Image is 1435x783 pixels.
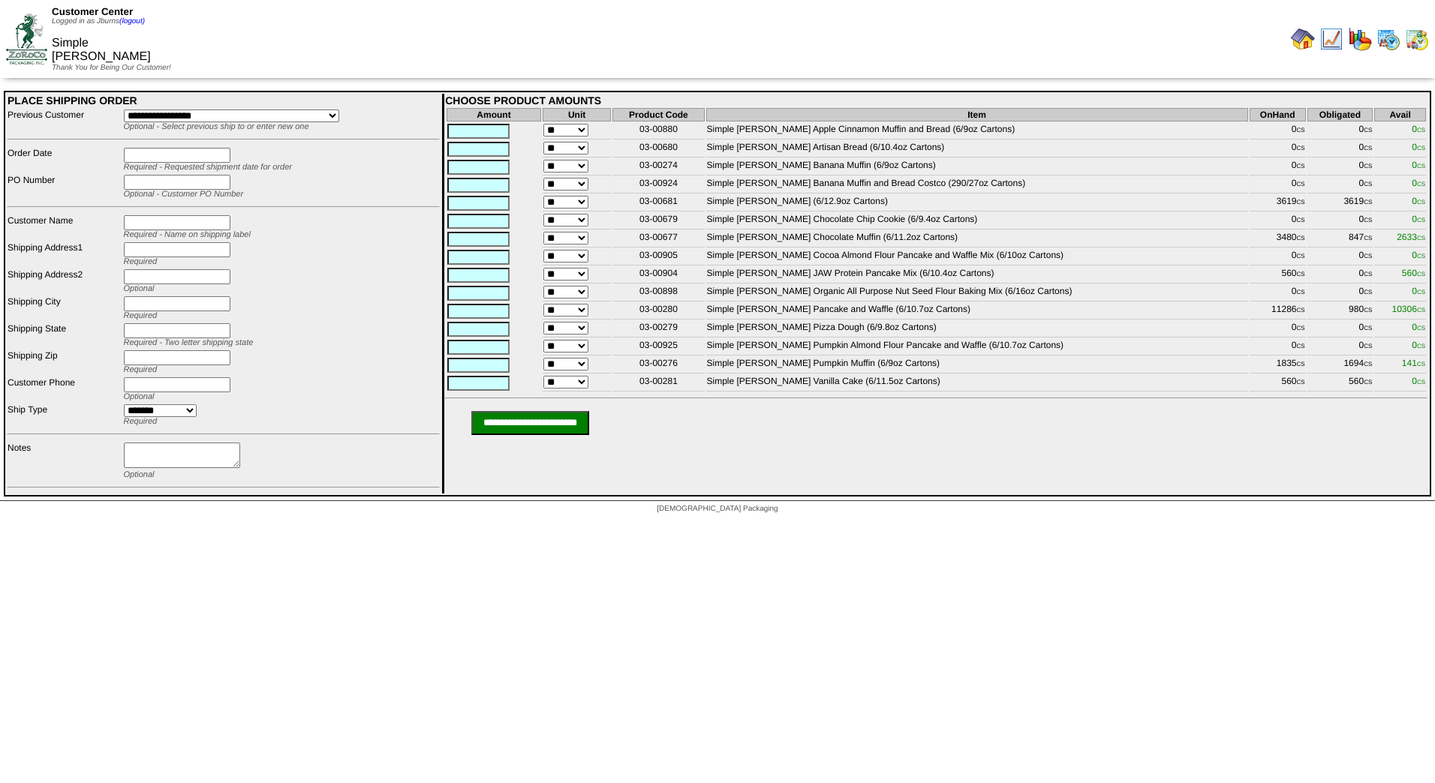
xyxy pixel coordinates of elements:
[1364,199,1372,205] span: CS
[7,147,122,172] td: Order Date
[1307,108,1373,121] th: Obligated
[1307,285,1373,301] td: 0
[1296,163,1304,169] span: CS
[1412,286,1425,296] span: 0
[1402,268,1425,278] span: 560
[1364,163,1372,169] span: CS
[1364,217,1372,223] span: CS
[1364,145,1372,151] span: CS
[706,321,1248,337] td: Simple [PERSON_NAME] Pizza Dough (6/9.8oz Cartons)
[1296,379,1304,385] span: CS
[1296,199,1304,205] span: CS
[706,303,1248,319] td: Simple [PERSON_NAME] Pancake and Waffle (6/10.7oz Cartons)
[1417,343,1425,349] span: CS
[52,17,145,25] span: Logged in as Jburns
[124,311,158,320] span: Required
[706,159,1248,175] td: Simple [PERSON_NAME] Banana Muffin (6/9oz Cartons)
[7,214,122,240] td: Customer Name
[612,213,704,229] td: 03-00679
[612,357,704,373] td: 03-00276
[52,6,133,17] span: Customer Center
[1307,195,1373,211] td: 3619
[1364,379,1372,385] span: CS
[7,241,122,267] td: Shipping Address1
[1296,145,1304,151] span: CS
[706,357,1248,373] td: Simple [PERSON_NAME] Pumpkin Muffin (6/9oz Cartons)
[7,295,122,321] td: Shipping City
[7,174,122,199] td: PO Number
[1405,27,1429,51] img: calendarinout.gif
[612,375,704,391] td: 03-00281
[706,339,1248,355] td: Simple [PERSON_NAME] Pumpkin Almond Flour Pancake and Waffle (6/10.7oz Cartons)
[445,94,1427,106] div: CHOOSE PRODUCT AMOUNTS
[1250,177,1306,193] td: 0
[612,267,704,283] td: 03-00904
[1307,249,1373,265] td: 0
[1250,123,1306,139] td: 0
[1250,231,1306,247] td: 3480
[1307,231,1373,247] td: 847
[1412,160,1425,170] span: 0
[1307,339,1373,355] td: 0
[1250,267,1306,283] td: 560
[706,195,1248,211] td: Simple [PERSON_NAME] (6/12.9oz Cartons)
[1364,181,1372,187] span: CS
[124,470,155,479] span: Optional
[1250,159,1306,175] td: 0
[119,17,145,25] a: (logout)
[612,249,704,265] td: 03-00905
[1412,124,1425,134] span: 0
[1250,375,1306,391] td: 560
[612,303,704,319] td: 03-00280
[612,108,704,121] th: Product Code
[1296,235,1304,241] span: CS
[1296,343,1304,349] span: CS
[447,108,541,121] th: Amount
[1412,250,1425,260] span: 0
[1417,253,1425,259] span: CS
[706,285,1248,301] td: Simple [PERSON_NAME] Organic All Purpose Nut Seed Flour Baking Mix (6/16oz Cartons)
[8,94,440,106] div: PLACE SHIPPING ORDER
[1417,181,1425,187] span: CS
[124,190,244,199] span: Optional - Customer PO Number
[7,268,122,294] td: Shipping Address2
[1250,303,1306,319] td: 11286
[1417,379,1425,385] span: CS
[1364,307,1372,313] span: CS
[612,177,704,193] td: 03-00924
[124,392,155,401] span: Optional
[1417,145,1425,151] span: CS
[124,122,309,131] span: Optional - Select previous ship to or enter new one
[1417,235,1425,241] span: CS
[1250,213,1306,229] td: 0
[1417,199,1425,205] span: CS
[7,376,122,402] td: Customer Phone
[1250,108,1306,121] th: OnHand
[124,163,292,172] span: Required - Requested shipment date for order
[1348,27,1372,51] img: graph.gif
[1307,141,1373,157] td: 0
[1296,181,1304,187] span: CS
[1364,253,1372,259] span: CS
[1412,376,1425,386] span: 0
[612,285,704,301] td: 03-00898
[612,141,704,157] td: 03-00680
[706,249,1248,265] td: Simple [PERSON_NAME] Cocoa Almond Flour Pancake and Waffle Mix (6/10oz Cartons)
[1412,142,1425,152] span: 0
[1364,343,1372,349] span: CS
[1397,232,1425,242] span: 2633
[1307,303,1373,319] td: 980
[706,123,1248,139] td: Simple [PERSON_NAME] Apple Cinnamon Muffin and Bread (6/9oz Cartons)
[124,284,155,293] span: Optional
[1250,321,1306,337] td: 0
[1412,214,1425,224] span: 0
[706,108,1248,121] th: Item
[1296,289,1304,295] span: CS
[124,417,158,426] span: Required
[1417,217,1425,223] span: CS
[1417,289,1425,295] span: CS
[612,339,704,355] td: 03-00925
[1296,253,1304,259] span: CS
[1364,289,1372,295] span: CS
[1376,27,1400,51] img: calendarprod.gif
